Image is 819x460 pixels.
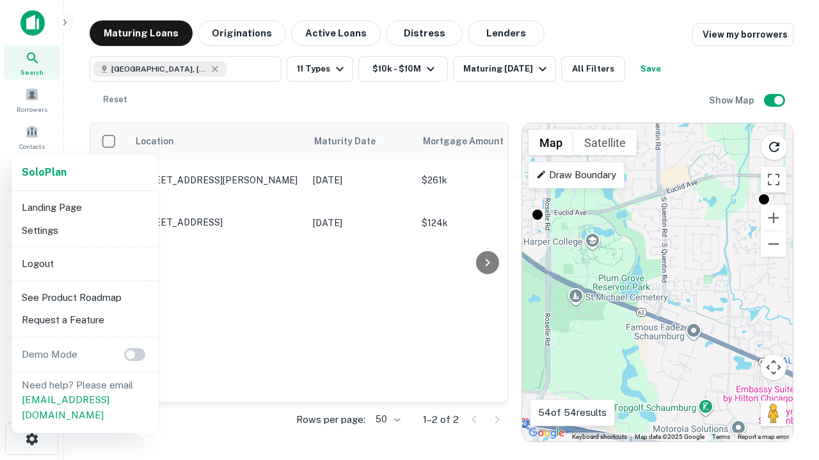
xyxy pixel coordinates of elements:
iframe: Chat Widget [755,317,819,378]
li: Landing Page [17,196,154,219]
p: Demo Mode [17,347,83,362]
a: SoloPlan [22,165,67,180]
a: [EMAIL_ADDRESS][DOMAIN_NAME] [22,394,109,420]
li: Settings [17,219,154,242]
li: Logout [17,252,154,275]
li: Request a Feature [17,309,154,332]
p: Need help? Please email [22,378,148,423]
strong: Solo Plan [22,166,67,178]
li: See Product Roadmap [17,286,154,309]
